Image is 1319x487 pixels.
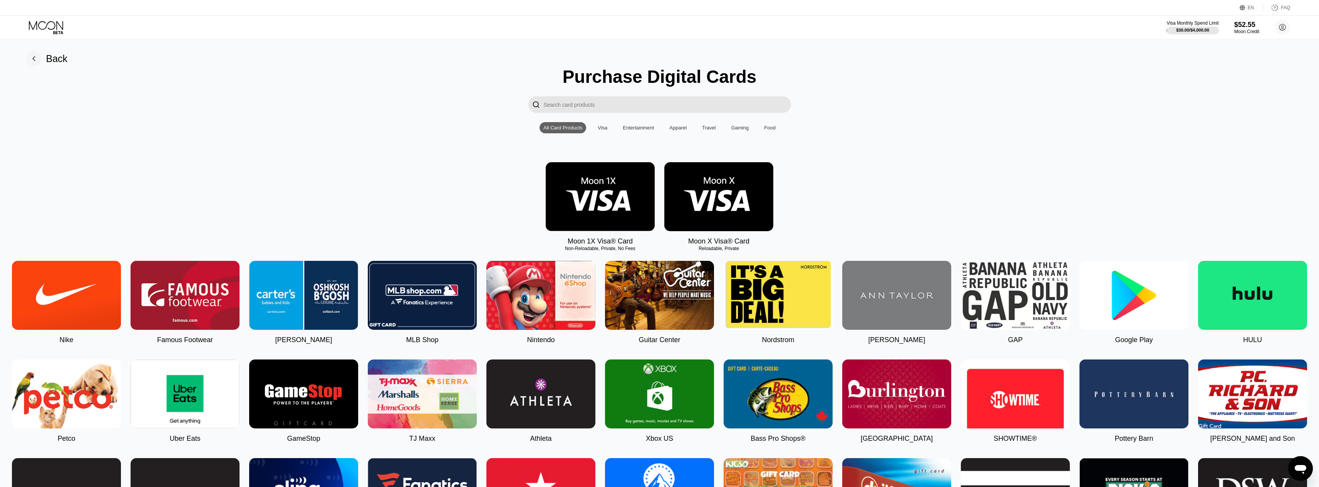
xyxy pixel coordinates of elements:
[528,96,544,113] div: 
[1243,336,1262,344] div: HULU
[762,336,794,344] div: Nordstrom
[619,122,658,133] div: Entertainment
[751,435,805,443] div: Bass Pro Shops®
[1281,5,1290,10] div: FAQ
[157,336,213,344] div: Famous Footwear
[546,246,655,251] div: Non-Reloadable, Private, No Fees
[544,96,791,113] input: Search card products
[527,336,555,344] div: Nintendo
[59,336,73,344] div: Nike
[1248,5,1254,10] div: EN
[1115,435,1153,443] div: Pottery Barn
[409,435,435,443] div: TJ Maxx
[287,435,320,443] div: GameStop
[994,435,1037,443] div: SHOWTIME®
[26,51,68,66] div: Back
[598,125,607,131] div: Visa
[540,122,586,133] div: All Card Products
[669,125,687,131] div: Apparel
[664,246,773,251] div: Reloadable, Private
[698,122,720,133] div: Travel
[1176,28,1209,32] div: $30.00 / $4,000.00
[623,125,654,131] div: Entertainment
[594,122,611,133] div: Visa
[1263,4,1290,12] div: FAQ
[57,435,75,443] div: Petco
[1288,456,1313,481] iframe: Bouton de lancement de la fenêtre de messagerie
[1234,29,1259,34] div: Moon Credit
[764,125,776,131] div: Food
[1166,20,1218,26] div: Visa Monthly Spend Limit
[1234,21,1259,29] div: $52.55
[532,100,540,109] div: 
[868,336,925,344] div: [PERSON_NAME]
[1234,21,1259,34] div: $52.55Moon Credit
[861,435,933,443] div: [GEOGRAPHIC_DATA]
[169,435,200,443] div: Uber Eats
[1115,336,1153,344] div: Google Play
[731,125,749,131] div: Gaming
[568,237,633,245] div: Moon 1X Visa® Card
[760,122,779,133] div: Food
[1210,435,1295,443] div: [PERSON_NAME] and Son
[1240,4,1263,12] div: EN
[688,237,749,245] div: Moon X Visa® Card
[646,435,673,443] div: Xbox US
[46,53,68,64] div: Back
[275,336,332,344] div: [PERSON_NAME]
[530,435,551,443] div: Athleta
[639,336,680,344] div: Guitar Center
[563,66,757,87] div: Purchase Digital Cards
[665,122,691,133] div: Apparel
[1008,336,1022,344] div: GAP
[543,125,582,131] div: All Card Products
[406,336,438,344] div: MLB Shop
[727,122,753,133] div: Gaming
[702,125,716,131] div: Travel
[1166,20,1218,34] div: Visa Monthly Spend Limit$30.00/$4,000.00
